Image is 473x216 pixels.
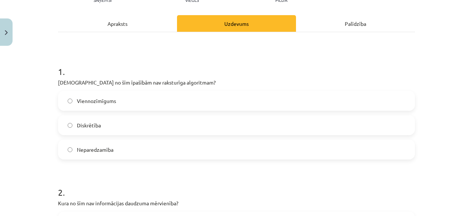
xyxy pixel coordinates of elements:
[58,79,415,86] p: [DEMOGRAPHIC_DATA] no šīm īpašībām nav raksturīga algoritmam?
[77,121,101,129] span: Diskrētība
[68,147,72,152] input: Neparedzamība
[58,199,415,207] p: Kura no šīm nav informācijas daudzuma mērvienība?
[58,15,177,32] div: Apraksts
[296,15,415,32] div: Palīdzība
[68,99,72,103] input: Viennozīmīgums
[68,123,72,128] input: Diskrētība
[58,54,415,76] h1: 1 .
[77,97,116,105] span: Viennozīmīgums
[5,30,8,35] img: icon-close-lesson-0947bae3869378f0d4975bcd49f059093ad1ed9edebbc8119c70593378902aed.svg
[77,146,113,154] span: Neparedzamība
[58,174,415,197] h1: 2 .
[177,15,296,32] div: Uzdevums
